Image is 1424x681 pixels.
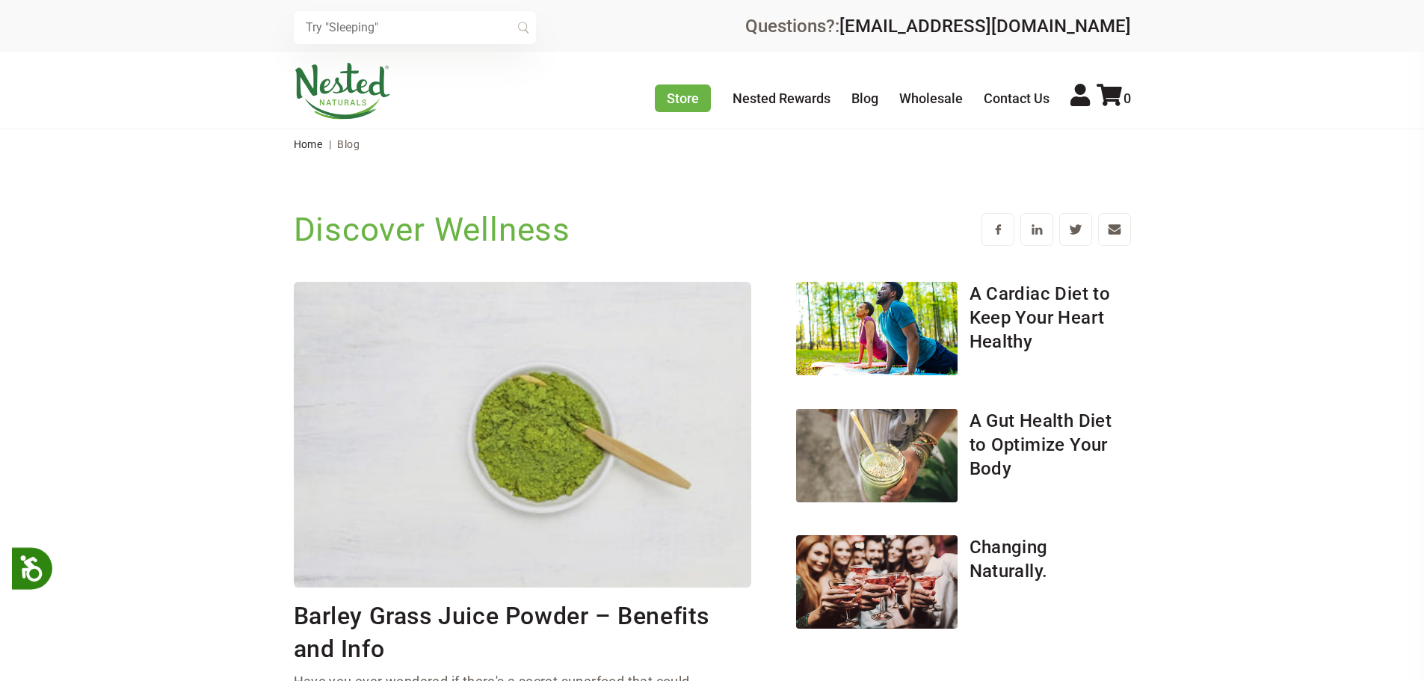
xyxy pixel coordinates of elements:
a: Share on LinkedIn [1020,213,1053,246]
a: Home [294,138,323,150]
a: 0 [1097,90,1131,106]
a: Barley Grass Juice Powder – Benefits and Info [294,602,710,663]
img: Changing Naturally. [796,535,958,629]
h1: Discover Wellness [294,207,571,252]
div: Questions?: [745,17,1131,35]
a: Changing Naturally. [970,537,1048,582]
img: A Gut Health Diet to Optimize Your Body [796,409,958,502]
a: Wholesale [899,90,963,106]
span: | [325,138,335,150]
input: Try "Sleeping" [294,11,536,44]
img: A Cardiac Diet to Keep Your Heart Healthy [796,282,958,375]
span: Blog [337,138,360,150]
a: A Cardiac Diet to Keep Your Heart Healthy [970,283,1111,352]
a: Contact Us [984,90,1049,106]
img: Nested Naturals [294,63,391,120]
a: Store [655,84,711,112]
nav: breadcrumbs [294,129,1131,159]
a: A Gut Health Diet to Optimize Your Body [970,410,1112,479]
a: Nested Rewards [733,90,830,106]
a: Blog [851,90,878,106]
img: Barley Grass Juice Powder – Benefits and Info [294,282,751,588]
span: 0 [1124,90,1131,106]
a: [EMAIL_ADDRESS][DOMAIN_NAME] [839,16,1131,37]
